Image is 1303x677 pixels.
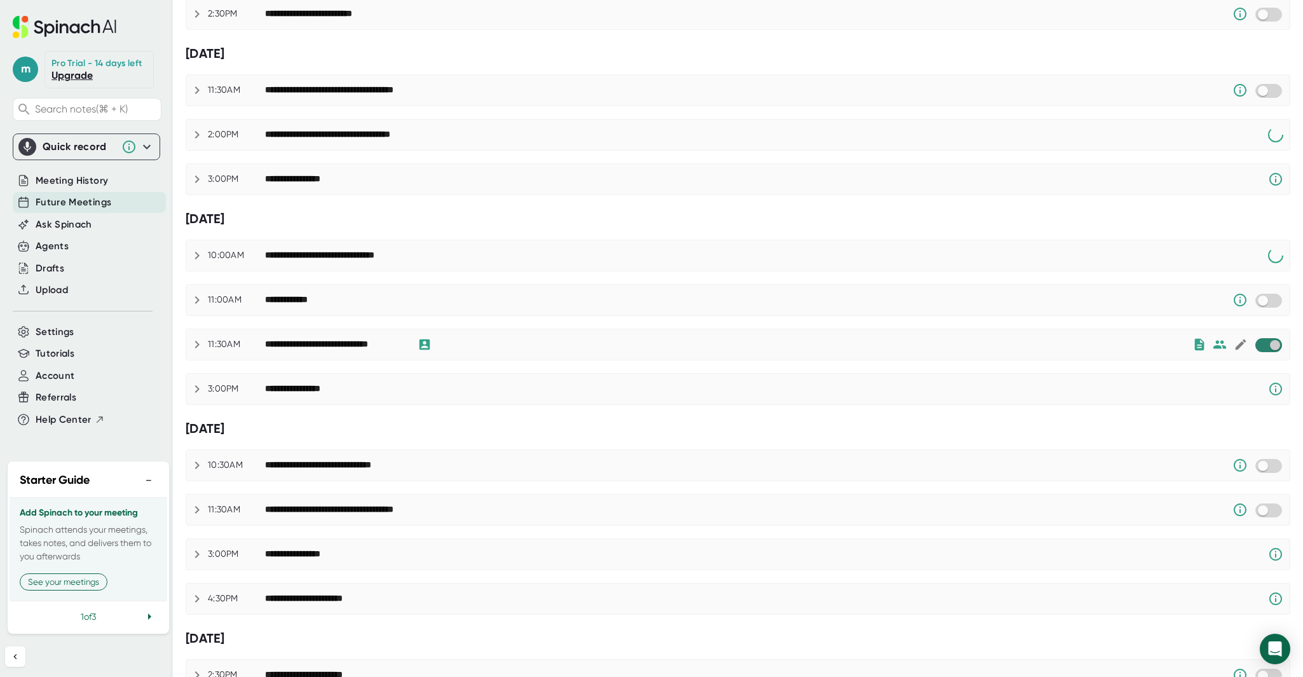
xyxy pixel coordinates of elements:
[140,471,157,489] button: −
[81,612,96,622] span: 1 of 3
[208,504,265,516] div: 11:30AM
[186,631,1290,646] div: [DATE]
[13,57,38,82] span: m
[36,195,111,210] button: Future Meetings
[36,261,64,276] button: Drafts
[36,369,74,383] button: Account
[208,593,265,605] div: 4:30PM
[36,217,92,232] button: Ask Spinach
[36,413,105,427] button: Help Center
[36,283,68,297] button: Upload
[36,346,74,361] button: Tutorials
[1232,292,1248,308] svg: Someone has manually disabled Spinach from this meeting.
[18,134,154,160] div: Quick record
[1260,634,1290,664] div: Open Intercom Messenger
[1232,458,1248,473] svg: Someone has manually disabled Spinach from this meeting.
[186,421,1290,437] div: [DATE]
[35,103,158,115] span: Search notes (⌘ + K)
[208,174,265,185] div: 3:00PM
[20,573,107,591] button: See your meetings
[186,211,1290,227] div: [DATE]
[51,69,93,81] a: Upgrade
[20,523,157,563] p: Spinach attends your meetings, takes notes, and delivers them to you afterwards
[208,129,265,140] div: 2:00PM
[1268,591,1283,606] svg: Spinach requires a video conference link.
[1268,547,1283,562] svg: Spinach requires a video conference link.
[186,46,1290,62] div: [DATE]
[1232,6,1248,22] svg: Someone has manually disabled Spinach from this meeting.
[208,85,265,96] div: 11:30AM
[208,383,265,395] div: 3:00PM
[20,508,157,518] h3: Add Spinach to your meeting
[36,390,76,405] button: Referrals
[36,413,92,427] span: Help Center
[208,549,265,560] div: 3:00PM
[1232,502,1248,517] svg: Someone has manually disabled Spinach from this meeting.
[208,460,265,471] div: 10:30AM
[20,472,90,489] h2: Starter Guide
[208,250,265,261] div: 10:00AM
[36,239,69,254] button: Agents
[208,8,265,20] div: 2:30PM
[36,325,74,339] button: Settings
[51,58,142,69] div: Pro Trial - 14 days left
[36,174,108,188] button: Meeting History
[1232,83,1248,98] svg: Someone has manually disabled Spinach from this meeting.
[208,294,265,306] div: 11:00AM
[208,339,265,350] div: 11:30AM
[5,646,25,667] button: Collapse sidebar
[43,140,115,153] div: Quick record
